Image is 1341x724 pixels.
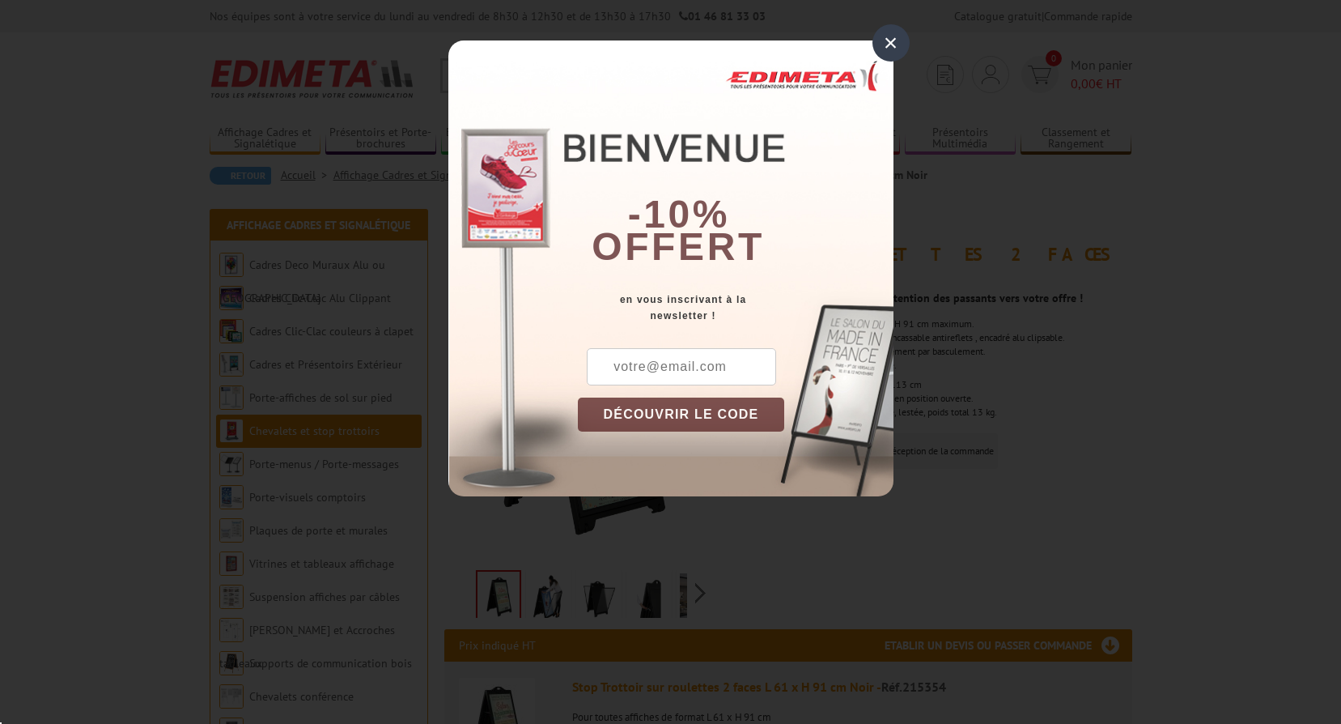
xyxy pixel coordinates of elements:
[578,292,893,324] div: en vous inscrivant à la newsletter !
[578,398,785,432] button: DÉCOUVRIR LE CODE
[628,193,730,236] b: -10%
[872,24,910,62] div: ×
[592,225,765,268] font: offert
[587,348,776,385] input: votre@email.com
